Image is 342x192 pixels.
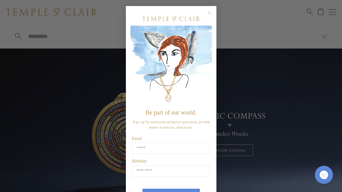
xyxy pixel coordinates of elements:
iframe: Gorgias live chat messenger [312,164,336,186]
span: Email [132,136,142,141]
span: Be part of our world. [145,109,196,116]
input: Email [132,143,210,154]
img: c4a9eb12-d91a-4d4a-8ee0-386386f4f338.jpeg [130,26,212,106]
button: Close dialog [209,12,216,20]
span: Sign up for exclusive collection previews, private event invitations, and more. [133,119,210,130]
span: Birthday [132,159,147,163]
img: Temple St. Clair [142,17,200,21]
